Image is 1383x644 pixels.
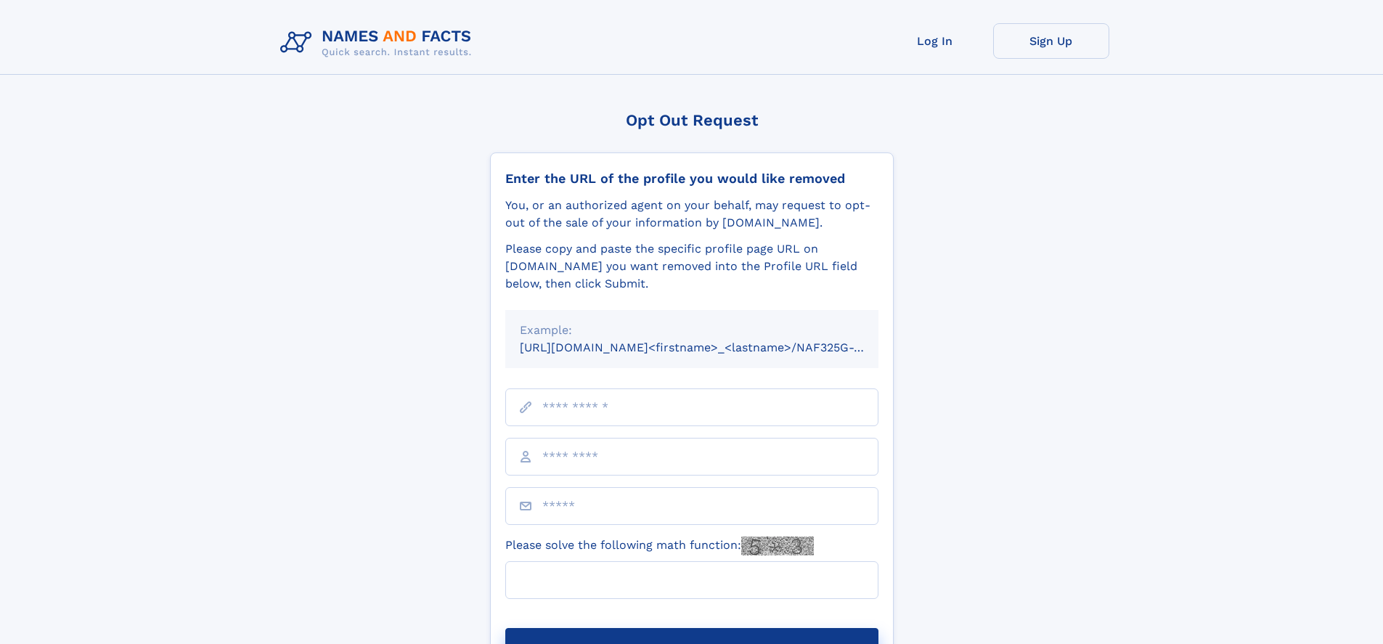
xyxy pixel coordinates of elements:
[520,341,906,354] small: [URL][DOMAIN_NAME]<firstname>_<lastname>/NAF325G-xxxxxxxx
[877,23,993,59] a: Log In
[520,322,864,339] div: Example:
[505,240,878,293] div: Please copy and paste the specific profile page URL on [DOMAIN_NAME] you want removed into the Pr...
[993,23,1109,59] a: Sign Up
[505,537,814,555] label: Please solve the following math function:
[490,111,894,129] div: Opt Out Request
[505,171,878,187] div: Enter the URL of the profile you would like removed
[505,197,878,232] div: You, or an authorized agent on your behalf, may request to opt-out of the sale of your informatio...
[274,23,484,62] img: Logo Names and Facts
